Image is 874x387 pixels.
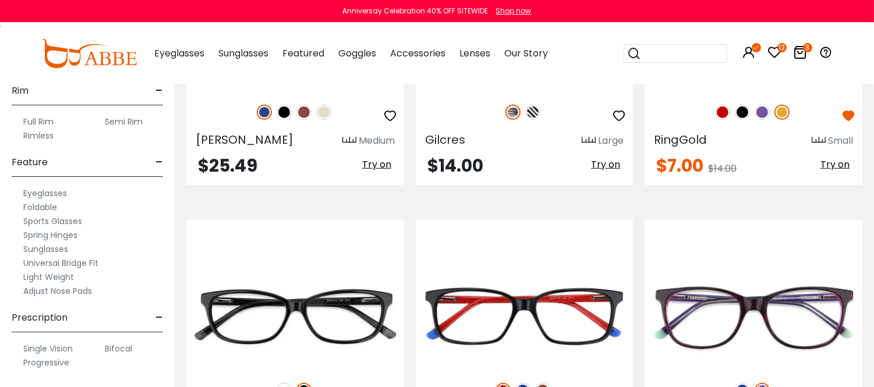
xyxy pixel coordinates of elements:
span: - [155,304,163,332]
label: Eyeglasses [23,186,67,200]
span: $7.00 [656,153,703,178]
img: Purple Hibbard - Acetate ,Universal Bridge Fit [645,262,862,371]
span: - [155,77,163,105]
a: Shop now [490,6,532,16]
img: Black Levant - Acetate ,Universal Bridge Fit [186,262,404,371]
label: Bifocal [105,342,132,356]
button: Try on [817,157,853,172]
div: Small [828,134,853,148]
label: Rimless [23,129,54,143]
label: Semi Rim [105,115,143,129]
label: Spring Hinges [23,228,77,242]
span: Accessories [390,47,445,60]
span: Goggles [338,47,376,60]
span: Rim [12,77,29,105]
span: Lenses [459,47,490,60]
img: Yellow [774,105,790,120]
label: Light Weight [23,270,74,284]
span: Try on [362,158,391,171]
span: Feature [12,148,48,176]
label: Foldable [23,200,57,214]
img: Brown [296,105,312,120]
img: Red Lochloosa - Acetate ,Universal Bridge Fit [416,262,634,371]
label: Progressive [23,356,69,370]
a: 3 [794,48,808,61]
span: $14.00 [708,162,737,175]
label: Single Vision [23,342,73,356]
span: RingGold [654,132,707,148]
span: Try on [820,158,850,171]
div: Shop now [496,6,532,16]
img: Red [715,105,730,120]
span: Eyeglasses [154,47,204,60]
label: Universal Bridge Fit [23,256,98,270]
img: Purple [755,105,770,120]
span: Gilcres [425,132,465,148]
label: Sports Glasses [23,214,82,228]
img: Pattern [525,105,540,120]
span: $25.49 [198,153,257,178]
span: [PERSON_NAME] [196,132,293,148]
span: Our Story [504,47,548,60]
img: Blue [257,105,272,120]
span: Sunglasses [218,47,268,60]
img: size ruler [582,136,596,145]
span: - [155,148,163,176]
img: Cream [316,105,331,120]
label: Sunglasses [23,242,68,256]
button: Try on [588,157,624,172]
span: Featured [282,47,324,60]
div: Anniversay Celebration 40% OFF SITEWIDE [343,6,489,16]
img: abbeglasses.com [41,39,137,68]
img: Black [277,105,292,120]
img: size ruler [342,136,356,145]
label: Adjust Nose Pads [23,284,92,298]
span: $14.00 [427,153,483,178]
div: Medium [359,134,395,148]
span: Try on [591,158,620,171]
div: Large [598,134,624,148]
img: size ruler [812,136,826,145]
i: 3 [803,43,812,52]
label: Full Rim [23,115,54,129]
button: Try on [359,157,395,172]
img: Striped [505,105,521,120]
img: Black [735,105,750,120]
i: 12 [777,43,787,52]
span: Prescription [12,304,68,332]
a: 12 [768,48,782,61]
